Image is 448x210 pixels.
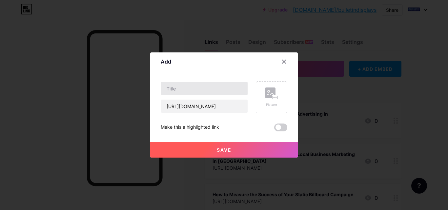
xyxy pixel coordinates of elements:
input: Title [161,82,248,95]
button: Save [150,142,298,158]
input: URL [161,100,248,113]
span: Save [217,147,232,153]
div: Make this a highlighted link [161,124,219,131]
div: Add [161,58,171,66]
div: Picture [265,102,278,107]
